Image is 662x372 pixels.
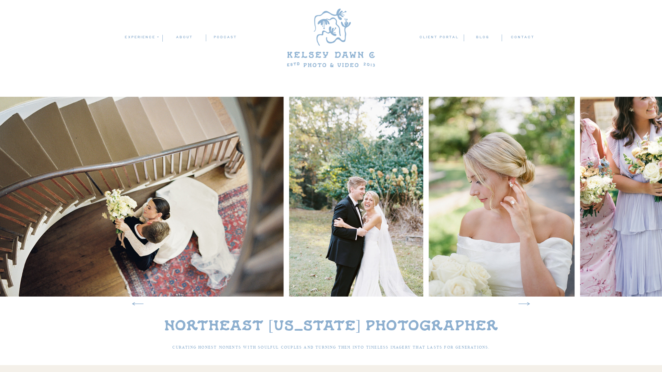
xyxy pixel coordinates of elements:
a: blog [464,34,501,41]
h1: Northeast [US_STATE] Photographer [158,318,504,335]
a: contact [511,34,535,41]
a: experience [124,34,158,40]
a: podcast [206,34,244,41]
a: ABOUT [163,34,206,41]
h3: CURATING HONEST MOMENTS WITH SOULFUL COUPLES AND TURNING THEM INTO TIMELESS IMAGERY THAT LASTs FO... [156,344,507,354]
a: client portal [419,34,460,41]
